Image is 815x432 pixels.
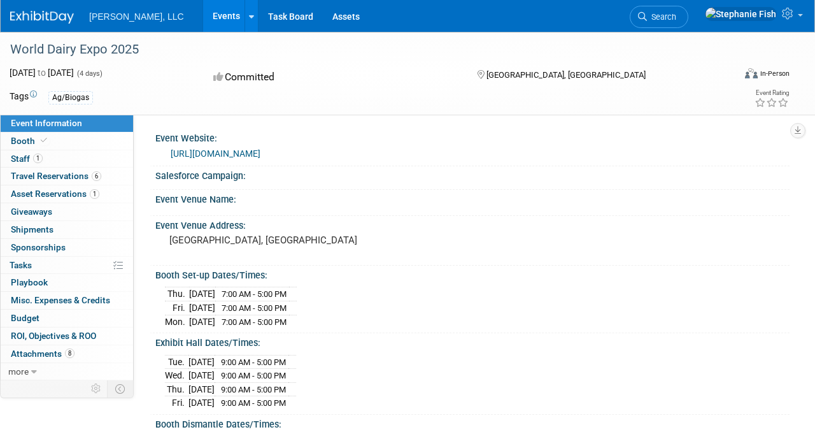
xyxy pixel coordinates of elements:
span: (4 days) [76,69,103,78]
img: Format-Inperson.png [745,68,758,78]
span: Search [647,12,676,22]
a: Budget [1,310,133,327]
i: Booth reservation complete [41,137,47,144]
span: 9:00 AM - 5:00 PM [221,371,286,380]
a: ROI, Objectives & ROO [1,328,133,345]
td: [DATE] [188,396,215,410]
td: [DATE] [188,369,215,383]
div: Exhibit Hall Dates/Times: [155,333,790,349]
a: Tasks [1,257,133,274]
td: Fri. [165,396,188,410]
span: Asset Reservations [11,189,99,199]
a: [URL][DOMAIN_NAME] [171,148,260,159]
a: Giveaways [1,203,133,220]
span: to [36,68,48,78]
a: Travel Reservations6 [1,168,133,185]
span: [DATE] [DATE] [10,68,74,78]
td: [DATE] [189,301,215,315]
span: 8 [65,349,74,358]
td: [DATE] [188,382,215,396]
td: Personalize Event Tab Strip [85,380,108,397]
a: Sponsorships [1,239,133,256]
span: Misc. Expenses & Credits [11,295,110,305]
span: 7:00 AM - 5:00 PM [222,289,287,299]
span: 7:00 AM - 5:00 PM [222,303,287,313]
td: Toggle Event Tabs [108,380,134,397]
div: Event Venue Name: [155,190,790,206]
span: 9:00 AM - 5:00 PM [221,385,286,394]
div: Salesforce Campaign: [155,166,790,182]
span: Sponsorships [11,242,66,252]
td: Wed. [165,369,188,383]
span: Booth [11,136,50,146]
a: more [1,363,133,380]
span: Shipments [11,224,53,234]
a: Asset Reservations1 [1,185,133,203]
span: Giveaways [11,206,52,217]
span: 1 [33,154,43,163]
a: Event Information [1,115,133,132]
td: Mon. [165,315,189,328]
td: [DATE] [189,315,215,328]
a: Attachments8 [1,345,133,363]
span: Staff [11,154,43,164]
a: Search [630,6,688,28]
span: [GEOGRAPHIC_DATA], [GEOGRAPHIC_DATA] [486,70,646,80]
a: Booth [1,133,133,150]
span: Tasks [10,260,32,270]
td: Thu. [165,287,189,301]
td: Tags [10,90,37,104]
pre: [GEOGRAPHIC_DATA], [GEOGRAPHIC_DATA] [169,234,406,246]
div: Event Format [676,66,790,85]
div: In-Person [760,69,790,78]
a: Shipments [1,221,133,238]
a: Playbook [1,274,133,291]
div: Ag/Biogas [48,91,93,104]
span: Playbook [11,277,48,287]
span: Event Information [11,118,82,128]
span: 6 [92,171,101,181]
div: Booth Dismantle Dates/Times: [155,415,790,431]
span: 7:00 AM - 5:00 PM [222,317,287,327]
div: Committed [209,66,457,89]
div: Booth Set-up Dates/Times: [155,266,790,282]
span: Attachments [11,349,74,359]
span: ROI, Objectives & ROO [11,331,96,341]
span: 1 [90,189,99,199]
span: 9:00 AM - 5:00 PM [221,398,286,408]
div: Event Venue Address: [155,216,790,232]
span: 9:00 AM - 5:00 PM [221,357,286,367]
img: Stephanie Fish [705,7,777,21]
a: Staff1 [1,150,133,168]
td: Fri. [165,301,189,315]
td: [DATE] [188,355,215,369]
span: Travel Reservations [11,171,101,181]
td: Thu. [165,382,188,396]
div: Event Website: [155,129,790,145]
img: ExhibitDay [10,11,74,24]
td: [DATE] [189,287,215,301]
div: World Dairy Expo 2025 [6,38,723,61]
span: Budget [11,313,39,323]
span: more [8,366,29,377]
span: [PERSON_NAME], LLC [89,11,184,22]
div: Event Rating [755,90,789,96]
td: Tue. [165,355,188,369]
a: Misc. Expenses & Credits [1,292,133,309]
